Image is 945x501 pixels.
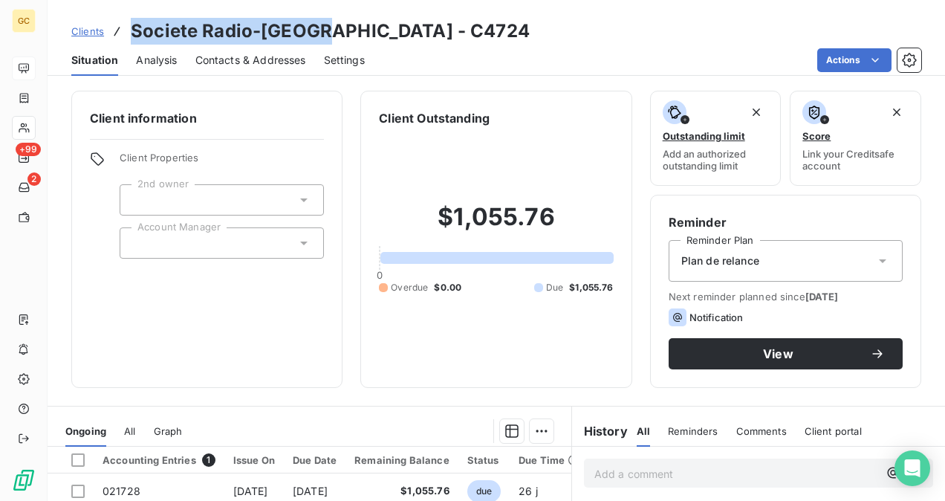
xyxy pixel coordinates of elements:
[805,425,862,437] span: Client portal
[546,281,563,294] span: Due
[377,269,383,281] span: 0
[103,453,215,467] div: Accounting Entries
[650,91,782,186] button: Outstanding limitAdd an authorized outstanding limit
[802,130,831,142] span: Score
[689,311,744,323] span: Notification
[12,468,36,492] img: Logo LeanPay
[293,485,328,497] span: [DATE]
[669,338,903,369] button: View
[354,484,449,499] span: $1,055.76
[324,53,365,68] span: Settings
[519,485,538,497] span: 26 j
[805,291,839,303] span: [DATE]
[686,348,870,360] span: View
[669,291,903,303] span: Next reminder planned since
[71,53,118,68] span: Situation
[132,193,144,207] input: Add a tag
[669,213,903,231] h6: Reminder
[90,109,324,127] h6: Client information
[668,425,718,437] span: Reminders
[132,236,144,250] input: Add a tag
[572,422,628,440] h6: History
[136,53,177,68] span: Analysis
[637,425,650,437] span: All
[736,425,787,437] span: Comments
[894,450,930,486] div: Open Intercom Messenger
[663,148,769,172] span: Add an authorized outstanding limit
[293,454,337,466] div: Due Date
[124,425,135,437] span: All
[233,485,268,497] span: [DATE]
[681,253,759,268] span: Plan de relance
[202,453,215,467] span: 1
[120,152,324,172] span: Client Properties
[379,202,613,247] h2: $1,055.76
[71,24,104,39] a: Clients
[802,148,909,172] span: Link your Creditsafe account
[103,485,140,497] span: 021728
[354,454,449,466] div: Remaining Balance
[391,281,428,294] span: Overdue
[817,48,892,72] button: Actions
[519,454,579,466] div: Due Time
[131,18,530,45] h3: Societe Radio-[GEOGRAPHIC_DATA] - C4724
[790,91,921,186] button: ScoreLink your Creditsafe account
[27,172,41,186] span: 2
[154,425,183,437] span: Graph
[663,130,745,142] span: Outstanding limit
[569,281,613,294] span: $1,055.76
[71,25,104,37] span: Clients
[65,425,106,437] span: Ongoing
[195,53,306,68] span: Contacts & Addresses
[12,9,36,33] div: GC
[379,109,490,127] h6: Client Outstanding
[467,454,501,466] div: Status
[233,454,275,466] div: Issue On
[16,143,41,156] span: +99
[434,281,461,294] span: $0.00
